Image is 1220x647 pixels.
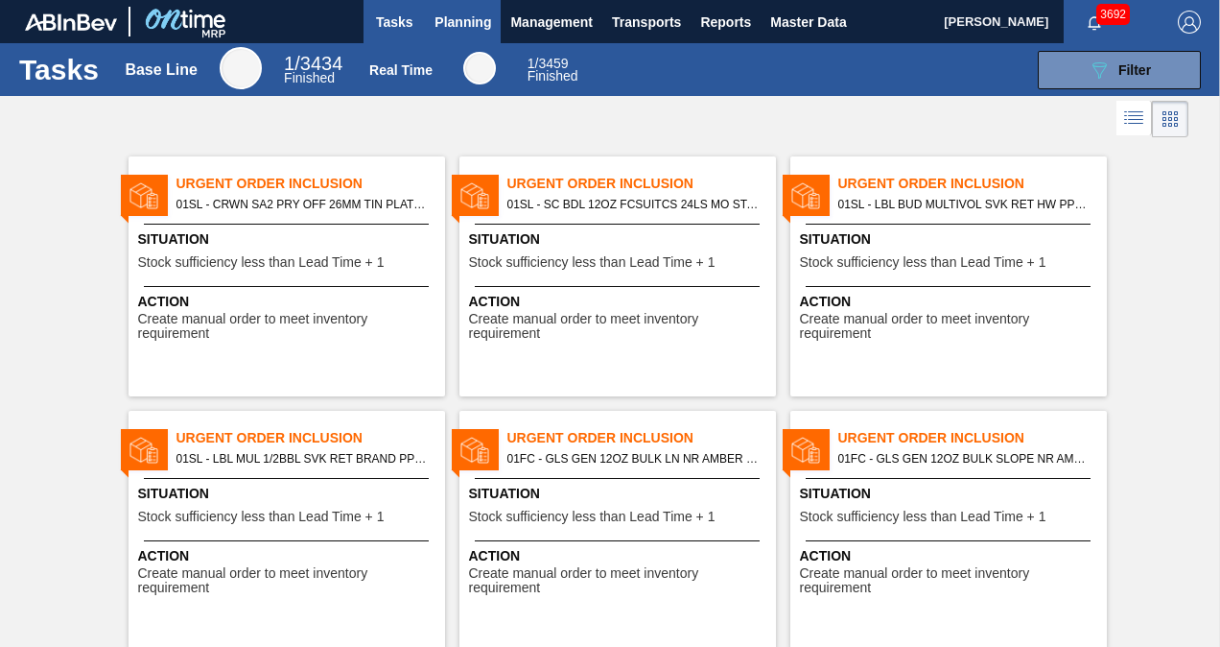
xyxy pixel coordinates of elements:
img: status [791,181,820,210]
span: Stock sufficiency less than Lead Time + 1 [800,510,1046,524]
span: Situation [800,229,1102,250]
span: Action [138,292,440,312]
span: 01SL - LBL BUD MULTIVOL SVK RET HW PPS #3 [838,194,1091,215]
h1: Tasks [19,59,99,81]
span: Planning [434,11,491,34]
span: Create manual order to meet inventory requirement [138,312,440,342]
span: Create manual order to meet inventory requirement [138,566,440,596]
button: Notifications [1064,9,1125,36]
div: Base Line [284,56,342,84]
img: status [129,181,158,210]
span: 01SL - LBL MUL 1/2BBL SVK RET BRAND PPS #4 [176,448,430,469]
div: Base Line [220,47,262,89]
span: Action [800,546,1102,566]
span: Finished [528,68,578,84]
div: Real Time [369,62,433,78]
span: Management [510,11,593,34]
span: Finished [284,70,335,85]
span: Create manual order to meet inventory requirement [469,566,771,596]
span: Urgent Order Inclusion [838,428,1107,448]
div: Real Time [528,58,578,83]
span: Create manual order to meet inventory requirement [469,312,771,342]
span: Action [138,546,440,566]
img: status [460,436,489,465]
span: Situation [800,484,1102,504]
span: Situation [469,484,771,504]
span: 1 [284,53,294,74]
span: Master Data [770,11,846,34]
span: Urgent Order Inclusion [507,174,776,194]
span: 01FC - GLS GEN 12OZ BULK SLOPE NR AMBER LS [838,448,1091,469]
div: List Vision [1116,101,1152,137]
span: Stock sufficiency less than Lead Time + 1 [138,255,385,270]
span: Create manual order to meet inventory requirement [800,312,1102,342]
span: Action [469,546,771,566]
span: Urgent Order Inclusion [507,428,776,448]
span: 3692 [1096,4,1130,25]
div: Card Vision [1152,101,1188,137]
div: Real Time [463,52,496,84]
img: status [129,436,158,465]
span: Situation [138,229,440,250]
span: Action [800,292,1102,312]
span: Situation [469,229,771,250]
span: Stock sufficiency less than Lead Time + 1 [138,510,385,524]
div: Base Line [125,61,198,79]
img: status [460,181,489,210]
span: 01SL - CRWN SA2 PRY OFF 26MM TIN PLATE VS. TIN FREE [176,194,430,215]
button: Filter [1038,51,1201,89]
span: Urgent Order Inclusion [176,428,445,448]
span: 1 [528,56,535,71]
span: Stock sufficiency less than Lead Time + 1 [469,255,716,270]
span: Create manual order to meet inventory requirement [800,566,1102,596]
span: Action [469,292,771,312]
img: TNhmsLtSVTkK8tSr43FrP2fwEKptu5GPRR3wAAAABJRU5ErkJggg== [25,13,117,31]
img: Logout [1178,11,1201,34]
span: / 3459 [528,56,569,71]
span: Stock sufficiency less than Lead Time + 1 [469,510,716,524]
span: Filter [1118,62,1151,78]
span: Urgent Order Inclusion [838,174,1107,194]
span: Reports [700,11,751,34]
span: 01FC - GLS GEN 12OZ BULK LN NR AMBER LS PRY [507,448,761,469]
span: 01SL - SC BDL 12OZ FCSUITCS 24LS MO STATE [507,194,761,215]
span: Transports [612,11,681,34]
span: / 3434 [284,53,342,74]
span: Tasks [373,11,415,34]
span: Urgent Order Inclusion [176,174,445,194]
span: Stock sufficiency less than Lead Time + 1 [800,255,1046,270]
span: Situation [138,484,440,504]
img: status [791,436,820,465]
